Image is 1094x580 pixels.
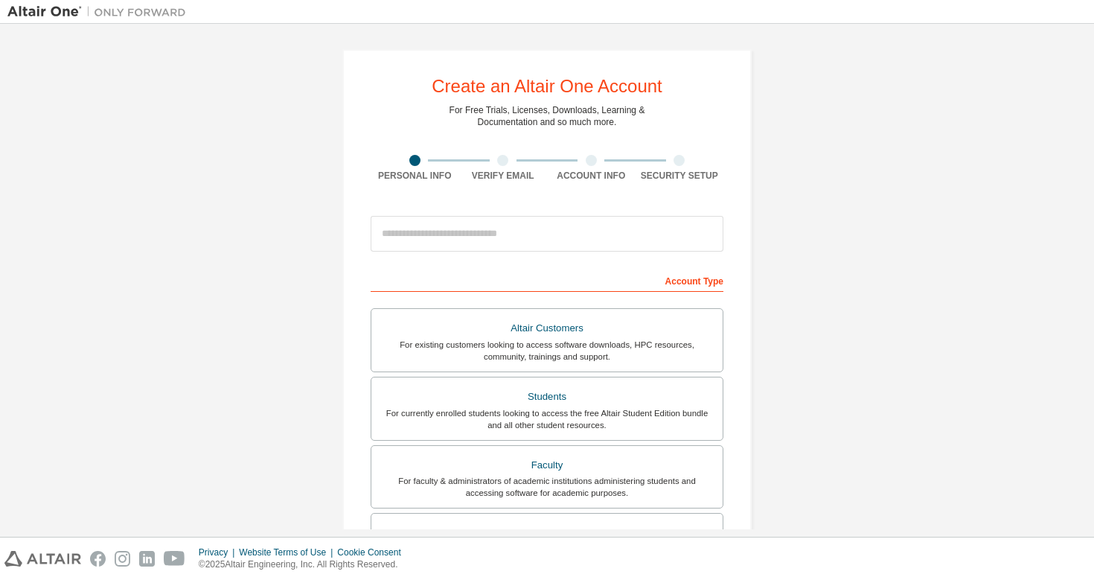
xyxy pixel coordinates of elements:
div: Everyone else [380,523,714,544]
div: Faculty [380,455,714,476]
div: Altair Customers [380,318,714,339]
div: Account Info [547,170,636,182]
div: For Free Trials, Licenses, Downloads, Learning & Documentation and so much more. [450,104,645,128]
div: Account Type [371,268,723,292]
div: Cookie Consent [337,546,409,558]
div: Verify Email [459,170,548,182]
img: youtube.svg [164,551,185,567]
div: Create an Altair One Account [432,77,662,95]
div: For faculty & administrators of academic institutions administering students and accessing softwa... [380,475,714,499]
div: Security Setup [636,170,724,182]
div: Personal Info [371,170,459,182]
div: For currently enrolled students looking to access the free Altair Student Edition bundle and all ... [380,407,714,431]
div: Students [380,386,714,407]
img: linkedin.svg [139,551,155,567]
img: instagram.svg [115,551,130,567]
img: Altair One [7,4,193,19]
div: Privacy [199,546,239,558]
img: facebook.svg [90,551,106,567]
div: For existing customers looking to access software downloads, HPC resources, community, trainings ... [380,339,714,363]
div: Website Terms of Use [239,546,337,558]
p: © 2025 Altair Engineering, Inc. All Rights Reserved. [199,558,410,571]
img: altair_logo.svg [4,551,81,567]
